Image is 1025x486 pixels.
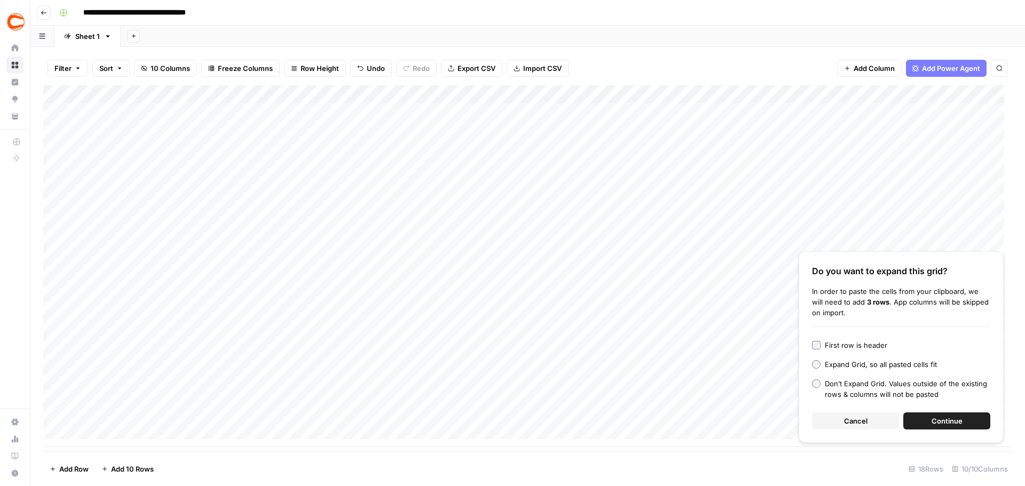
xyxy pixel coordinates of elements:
div: 18 Rows [904,460,948,477]
a: Learning Hub [6,448,23,465]
button: 10 Columns [134,60,197,77]
button: Row Height [284,60,346,77]
a: Browse [6,57,23,74]
span: Add Row [59,464,89,474]
span: Undo [367,63,385,74]
div: Sheet 1 [75,31,100,42]
button: Sort [92,60,130,77]
button: Workspace: Covers [6,9,23,35]
button: Undo [350,60,392,77]
span: Filter [54,63,72,74]
span: Redo [413,63,430,74]
div: Don’t Expand Grid. Values outside of the existing rows & columns will not be pasted [825,378,990,400]
span: Add Column [854,63,895,74]
a: Home [6,39,23,57]
button: Cancel [812,412,899,429]
button: Add Row [43,460,95,477]
span: Cancel [844,416,868,426]
span: Import CSV [523,63,562,74]
a: Your Data [6,108,23,125]
button: Help + Support [6,465,23,482]
a: Opportunities [6,91,23,108]
button: Freeze Columns [201,60,280,77]
div: Do you want to expand this grid? [812,265,990,277]
b: 3 rows [867,298,889,306]
button: Add Column [837,60,902,77]
span: Continue [932,416,963,426]
div: Expand Grid, so all pasted cells fit [825,359,937,370]
span: Sort [99,63,113,74]
a: Insights [6,74,23,91]
div: First row is header [825,340,887,350]
button: Add Power Agent [906,60,987,77]
span: Freeze Columns [218,63,273,74]
input: Expand Grid, so all pasted cells fit [812,360,821,369]
input: Don’t Expand Grid. Values outside of the existing rows & columns will not be pasted [812,379,821,388]
button: Import CSV [507,60,569,77]
img: Covers Logo [6,12,26,31]
button: Export CSV [441,60,502,77]
span: Row Height [301,63,339,74]
span: Export CSV [458,63,495,74]
button: Add 10 Rows [95,460,160,477]
a: Sheet 1 [54,26,121,47]
a: Usage [6,431,23,448]
button: Continue [903,412,990,429]
span: 10 Columns [151,63,190,74]
button: Redo [396,60,437,77]
div: 10/10 Columns [948,460,1012,477]
div: In order to paste the cells from your clipboard, we will need to add . App columns will be skippe... [812,286,990,318]
span: Add 10 Rows [111,464,154,474]
a: Settings [6,413,23,431]
input: First row is header [812,341,821,349]
button: Filter [48,60,88,77]
span: Add Power Agent [922,63,980,74]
